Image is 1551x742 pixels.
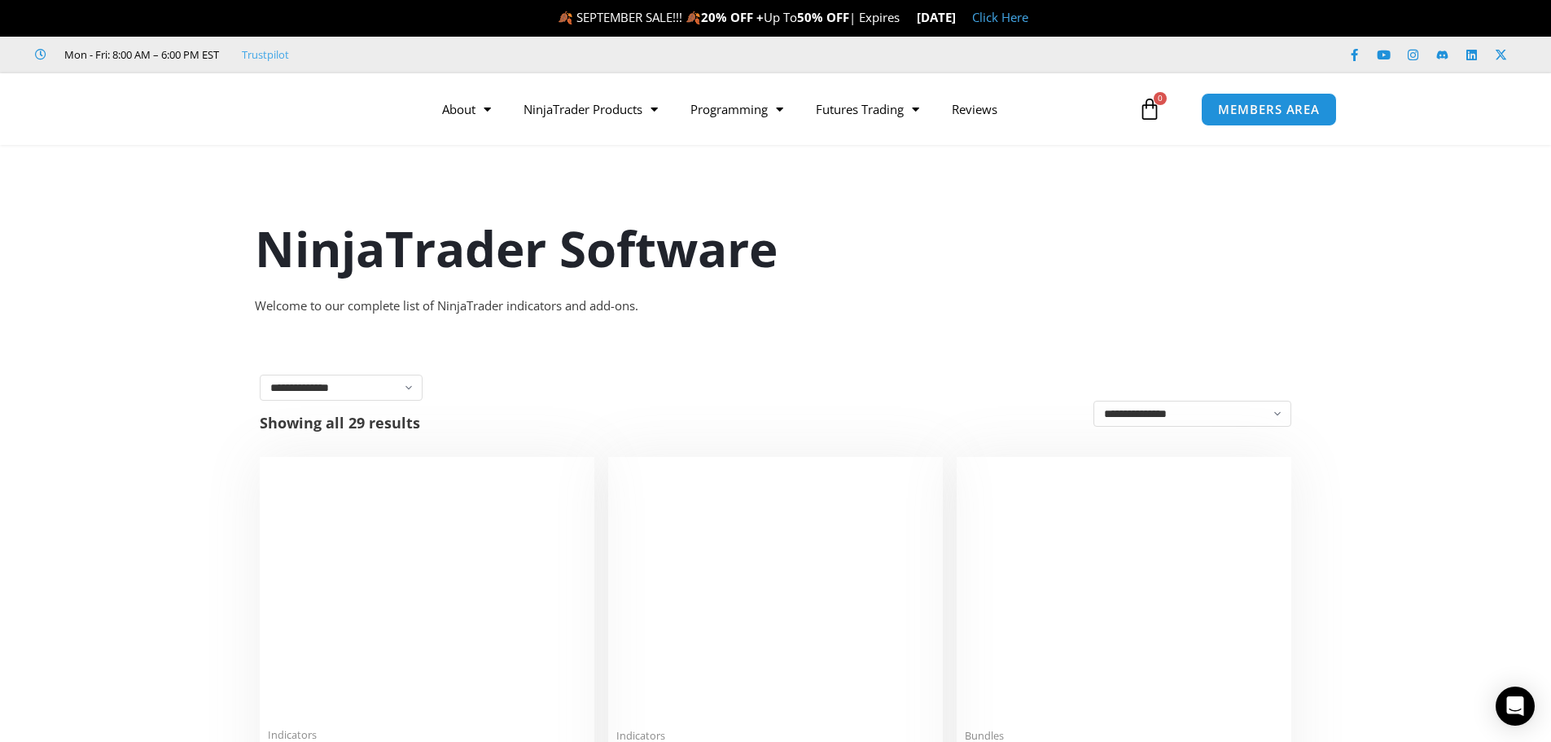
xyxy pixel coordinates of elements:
[260,415,420,430] p: Showing all 29 results
[797,9,849,25] strong: 50% OFF
[1218,103,1320,116] span: MEMBERS AREA
[255,295,1297,318] div: Welcome to our complete list of NinjaTrader indicators and add-ons.
[674,90,800,128] a: Programming
[800,90,935,128] a: Futures Trading
[426,90,507,128] a: About
[1154,92,1167,105] span: 0
[1114,86,1185,133] a: 0
[268,728,586,742] span: Indicators
[1496,687,1535,726] div: Open Intercom Messenger
[1201,93,1337,126] a: MEMBERS AREA
[965,465,1283,719] img: Accounts Dashboard Suite
[507,90,674,128] a: NinjaTrader Products
[426,90,1134,128] nav: Menu
[1093,401,1291,427] select: Shop order
[972,9,1028,25] a: Click Here
[701,9,764,25] strong: 20% OFF +
[268,465,586,718] img: Duplicate Account Actions
[558,9,917,25] span: 🍂 SEPTEMBER SALE!!! 🍂 Up To | Expires
[900,11,913,24] img: ⌛
[917,9,956,25] strong: [DATE]
[255,214,1297,283] h1: NinjaTrader Software
[242,45,289,64] a: Trustpilot
[616,465,935,718] img: Account Risk Manager
[60,45,219,64] span: Mon - Fri: 8:00 AM – 6:00 PM EST
[935,90,1014,128] a: Reviews
[192,80,367,138] img: LogoAI | Affordable Indicators – NinjaTrader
